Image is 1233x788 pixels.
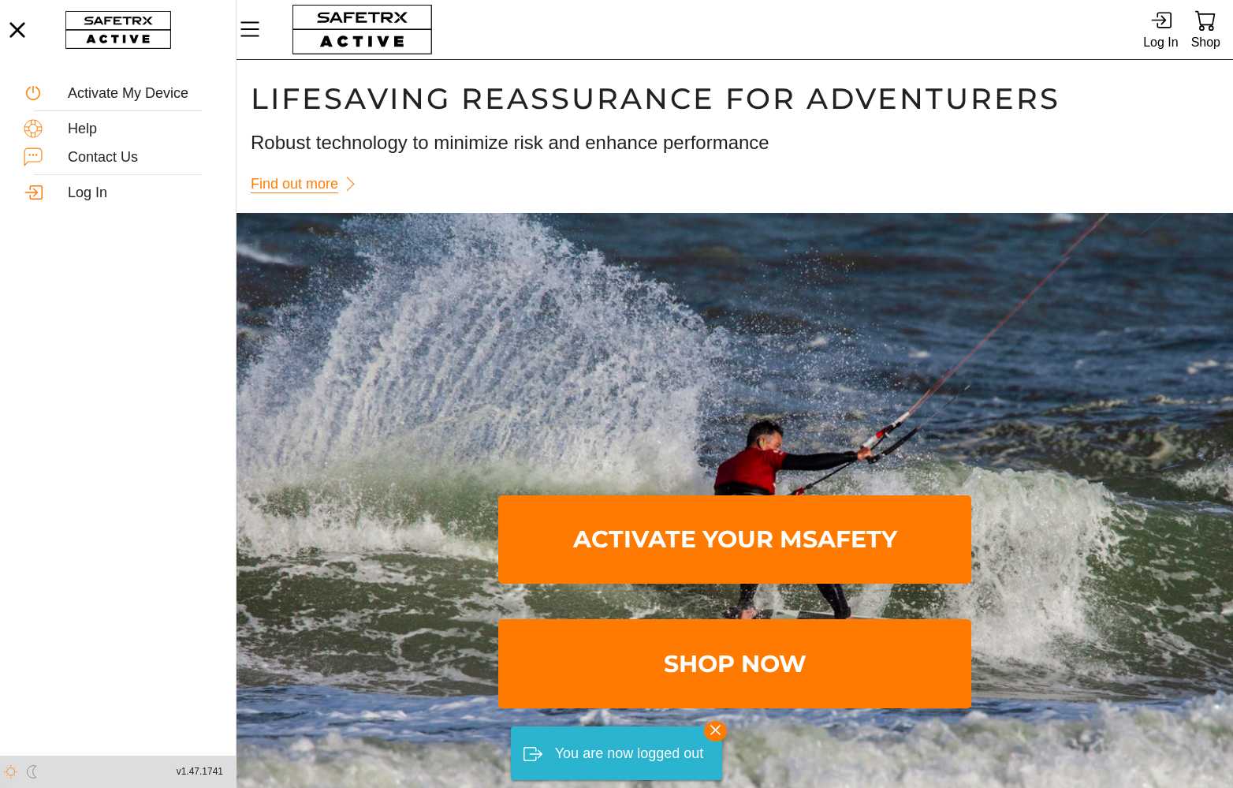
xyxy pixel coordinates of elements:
div: Activate My Device [68,85,212,103]
img: Help.svg [24,119,43,138]
span: Shop Now [511,622,959,705]
a: Activate Your MSafety [498,495,971,584]
div: Help [68,121,212,138]
div: Log In [1143,32,1178,53]
span: Find out more [251,172,338,196]
span: v1.47.1741 [177,764,223,780]
img: ModeDark.svg [25,765,39,779]
a: Find out more [251,169,367,200]
div: Shop [1191,32,1220,53]
a: Shop Now [498,619,971,708]
h3: Robust technology to minimize risk and enhance performance [251,129,1219,156]
div: Contact Us [68,149,212,166]
img: ModeLight.svg [4,765,17,779]
div: You are now logged out [555,738,704,769]
div: Log In [68,185,212,202]
img: ContactUs.svg [24,148,43,166]
button: v1.47.1741 [167,759,233,785]
span: Activate Your MSafety [511,499,959,581]
h1: Lifesaving Reassurance For Adventurers [251,80,1219,117]
button: Menu [237,13,276,46]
